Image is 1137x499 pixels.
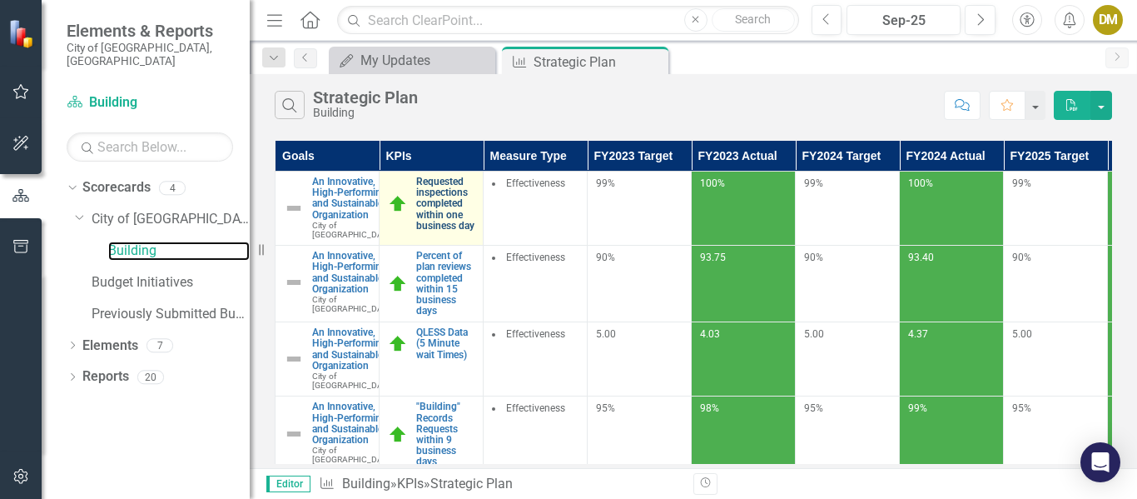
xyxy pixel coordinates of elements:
span: 90% [804,252,823,263]
span: 93.40 [908,252,934,263]
img: Not Defined [284,272,304,292]
span: Effectiveness [506,328,565,340]
span: 95% [1012,402,1031,414]
div: Strategic Plan [534,52,664,72]
a: Previously Submitted Budget Initiatives [92,305,250,324]
a: My Updates [333,50,491,71]
span: 100% [700,177,725,189]
span: 4.37 [908,328,928,340]
a: Scorecards [82,178,151,197]
span: 95% [804,402,823,414]
td: Double-Click to Edit [484,397,588,473]
span: 99% [596,177,615,189]
a: City of [GEOGRAPHIC_DATA] [92,210,250,229]
button: Search [712,8,795,32]
span: City of [GEOGRAPHIC_DATA] [312,372,395,390]
a: Building [342,476,390,492]
span: 5.00 [804,328,824,340]
a: An Innovative, High-Performing and Sustainable Organization [312,402,395,446]
button: Sep-25 [847,5,961,35]
button: DM [1093,5,1123,35]
span: 95% [596,402,615,414]
span: 99% [908,402,927,414]
div: 7 [146,338,173,352]
div: Open Intercom Messenger [1080,442,1120,482]
span: 93.75 [700,252,726,263]
span: 99% [804,177,823,189]
a: An Innovative, High-Performing and Sustainable Organization [312,177,395,221]
span: Effectiveness [506,177,565,189]
span: 90% [596,252,615,263]
span: 5.00 [1012,328,1032,340]
div: 4 [159,181,186,195]
a: Budget Initiatives [92,273,250,292]
span: Effectiveness [506,252,565,263]
span: City of [GEOGRAPHIC_DATA] [312,446,395,464]
td: Double-Click to Edit [484,172,588,246]
img: Not Defined [284,424,304,444]
span: Elements & Reports [67,21,233,41]
input: Search Below... [67,132,233,162]
div: 20 [137,370,164,384]
span: Editor [266,476,310,492]
a: KPIs [397,476,424,492]
td: Double-Click to Edit [484,322,588,397]
img: On Target [388,274,408,294]
div: Sep-25 [852,11,955,31]
a: An Innovative, High-Performing and Sustainable Organization [312,251,395,295]
input: Search ClearPoint... [337,6,798,35]
td: Double-Click to Edit Right Click for Context Menu [276,172,380,246]
span: 4.03 [700,328,720,340]
td: Double-Click to Edit Right Click for Context Menu [380,246,484,322]
a: An Innovative, High-Performing and Sustainable Organization [312,327,395,372]
td: Double-Click to Edit Right Click for Context Menu [276,246,380,322]
a: Building [67,93,233,112]
img: Not Defined [284,198,304,218]
span: Effectiveness [506,402,565,414]
img: On Target [388,425,408,445]
td: Double-Click to Edit Right Click for Context Menu [276,397,380,473]
span: Search [735,12,771,26]
a: Requested inspections completed within one business day [416,177,474,232]
div: Strategic Plan [430,476,513,492]
img: On Target [388,334,408,354]
td: Double-Click to Edit Right Click for Context Menu [380,397,484,473]
div: My Updates [360,50,491,71]
a: Elements [82,337,138,356]
a: QLESS Data (5 Minute wait Times) [416,327,474,361]
div: Strategic Plan [313,88,418,107]
small: City of [GEOGRAPHIC_DATA], [GEOGRAPHIC_DATA] [67,41,233,68]
span: City of [GEOGRAPHIC_DATA] [312,221,395,239]
a: "Building" Records Requests within 9 business days [416,402,474,467]
span: 5.00 [596,328,616,340]
span: 100% [908,177,933,189]
a: Building [108,242,250,261]
span: 98% [700,402,719,414]
span: City of [GEOGRAPHIC_DATA] [312,295,395,313]
span: 90% [1012,252,1031,263]
img: ClearPoint Strategy [7,18,38,49]
td: Double-Click to Edit Right Click for Context Menu [380,322,484,397]
td: Double-Click to Edit Right Click for Context Menu [276,322,380,397]
img: Not Defined [284,349,304,369]
div: » » [319,475,681,494]
img: On Target [388,194,408,214]
td: Double-Click to Edit Right Click for Context Menu [380,172,484,246]
a: Percent of plan reviews completed within 15 business days [416,251,474,317]
span: 99% [1012,177,1031,189]
td: Double-Click to Edit [484,246,588,322]
div: Building [313,107,418,119]
a: Reports [82,367,129,387]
